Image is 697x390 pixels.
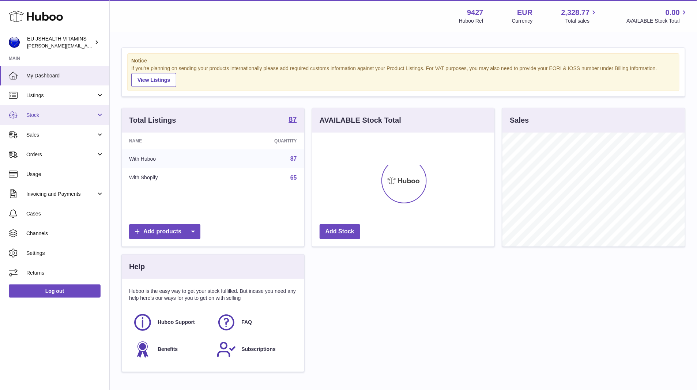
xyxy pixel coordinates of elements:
[26,191,96,198] span: Invoicing and Payments
[565,18,598,24] span: Total sales
[289,116,297,123] strong: 87
[517,8,532,18] strong: EUR
[26,250,104,257] span: Settings
[290,156,297,162] a: 87
[320,224,360,239] a: Add Stock
[467,8,483,18] strong: 9427
[158,346,178,353] span: Benefits
[26,151,96,158] span: Orders
[131,65,675,87] div: If you're planning on sending your products internationally please add required customs informati...
[216,340,293,359] a: Subscriptions
[27,35,93,49] div: EU JSHEALTH VITAMINS
[561,8,590,18] span: 2,328.77
[320,115,401,125] h3: AVAILABLE Stock Total
[133,313,209,332] a: Huboo Support
[561,8,598,24] a: 2,328.77 Total sales
[122,168,220,187] td: With Shopify
[289,116,297,125] a: 87
[9,284,101,298] a: Log out
[26,230,104,237] span: Channels
[131,57,675,64] strong: Notice
[626,18,688,24] span: AVAILABLE Stock Total
[241,346,275,353] span: Subscriptions
[626,8,688,24] a: 0.00 AVAILABLE Stock Total
[26,131,96,138] span: Sales
[290,175,297,181] a: 65
[26,171,104,178] span: Usage
[129,262,145,272] h3: Help
[220,133,304,149] th: Quantity
[26,269,104,276] span: Returns
[26,72,104,79] span: My Dashboard
[216,313,293,332] a: FAQ
[129,115,176,125] h3: Total Listings
[241,319,252,326] span: FAQ
[666,8,680,18] span: 0.00
[510,115,529,125] h3: Sales
[158,319,195,326] span: Huboo Support
[9,37,20,48] img: laura@jessicasepel.com
[26,112,96,119] span: Stock
[122,149,220,168] td: With Huboo
[131,73,176,87] a: View Listings
[27,43,147,49] span: [PERSON_NAME][EMAIL_ADDRESS][DOMAIN_NAME]
[26,92,96,99] span: Listings
[512,18,533,24] div: Currency
[129,288,297,302] p: Huboo is the easy way to get your stock fulfilled. But incase you need any help here's our ways f...
[459,18,483,24] div: Huboo Ref
[122,133,220,149] th: Name
[133,340,209,359] a: Benefits
[129,224,200,239] a: Add products
[26,210,104,217] span: Cases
